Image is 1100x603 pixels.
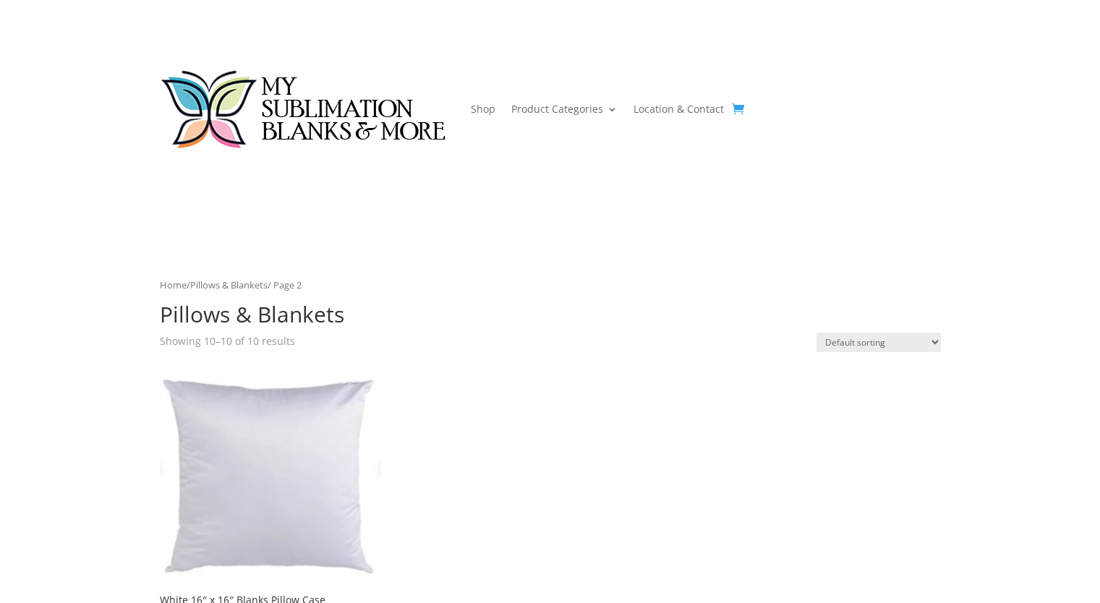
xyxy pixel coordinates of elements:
[160,333,295,350] p: Showing 10–10 of 10 results
[471,66,495,153] a: Shop
[511,66,618,153] a: Product Categories
[634,66,724,153] a: Location & Contact
[160,304,941,333] h1: Pillows & Blankets
[817,333,941,352] select: Shop order
[160,277,941,294] nav: Breadcrumb
[160,362,381,583] img: White 16" x 16" Blanks Pillow Case
[160,278,187,291] a: Home
[190,278,268,291] a: Pillows & Blankets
